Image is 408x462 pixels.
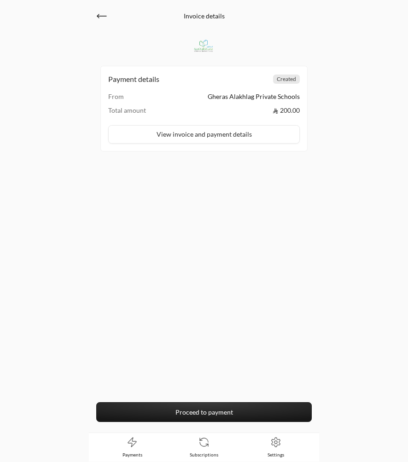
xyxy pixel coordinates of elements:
a: Proceed to payment [96,402,312,422]
td: Gheras Alakhlag Private Schools [164,92,300,106]
img: Company Logo [189,34,219,58]
span: Settings [268,451,284,458]
h2: Payment details [108,74,159,85]
td: From [108,92,164,106]
td: 200.00 [164,106,300,120]
span: Payments [122,451,142,458]
h2: Invoice details [184,12,225,21]
button: View invoice and payment details [108,125,300,144]
a: Subscriptions [168,433,240,462]
span: created [277,75,296,83]
a: Payments [96,433,168,462]
span: Subscriptions [190,451,218,458]
td: Total amount [108,106,164,120]
a: Settings [240,433,312,462]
